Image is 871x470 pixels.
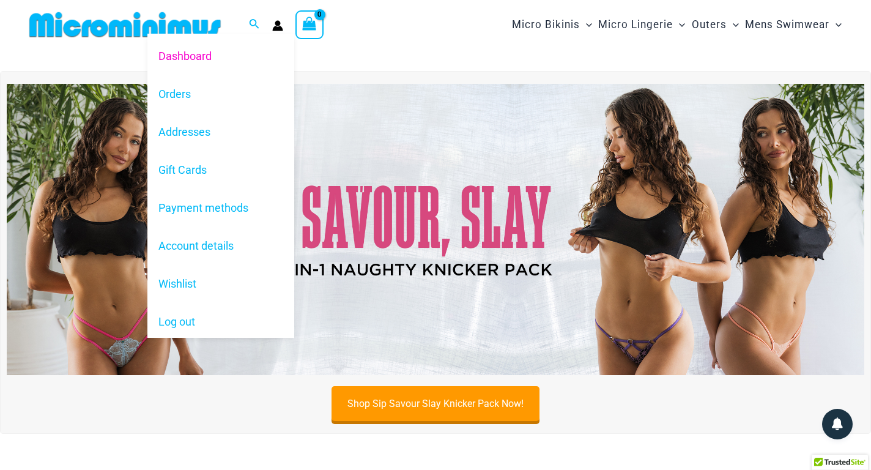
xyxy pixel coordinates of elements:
a: Log out [147,303,294,341]
a: Micro BikinisMenu ToggleMenu Toggle [509,6,595,43]
a: Payment methods [147,189,294,227]
img: Sip Savour Slay Knicker Pack [7,84,864,375]
a: Dashboard [147,37,294,75]
a: Mens SwimwearMenu ToggleMenu Toggle [742,6,845,43]
span: Outers [692,9,727,40]
a: Search icon link [249,17,260,32]
nav: Site Navigation [507,4,847,45]
img: MM SHOP LOGO FLAT [24,11,226,39]
a: OutersMenu ToggleMenu Toggle [689,6,742,43]
span: Mens Swimwear [745,9,829,40]
span: Menu Toggle [580,9,592,40]
a: View Shopping Cart, empty [295,10,324,39]
span: Menu Toggle [727,9,739,40]
a: Account icon link [272,20,283,31]
a: Wishlist [147,265,294,303]
span: Menu Toggle [829,9,842,40]
a: Micro LingerieMenu ToggleMenu Toggle [595,6,688,43]
span: Micro Lingerie [598,9,673,40]
a: Account details [147,227,294,265]
a: Addresses [147,113,294,151]
span: Micro Bikinis [512,9,580,40]
a: Gift Cards [147,151,294,189]
a: Shop Sip Savour Slay Knicker Pack Now! [332,386,539,421]
span: Menu Toggle [673,9,685,40]
a: Orders [147,75,294,113]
